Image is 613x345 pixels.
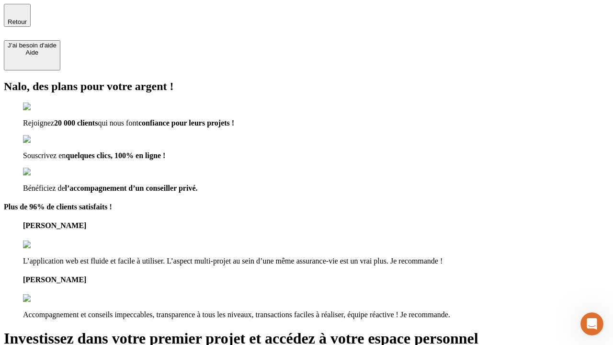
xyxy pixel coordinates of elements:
img: reviews stars [23,241,70,249]
span: Rejoignez [23,119,54,127]
span: 20 000 clients [54,119,98,127]
h2: Nalo, des plans pour votre argent ! [4,80,609,93]
span: l’accompagnement d’un conseiller privé. [65,184,198,192]
div: Aide [8,49,57,56]
iframe: Intercom live chat [580,312,603,335]
span: qui nous font [98,119,138,127]
p: L’application web est fluide et facile à utiliser. L’aspect multi-projet au sein d’une même assur... [23,257,609,265]
h4: [PERSON_NAME] [23,221,609,230]
img: checkmark [23,135,64,144]
img: checkmark [23,103,64,111]
p: Accompagnement et conseils impeccables, transparence à tous les niveaux, transactions faciles à r... [23,310,609,319]
img: checkmark [23,168,64,176]
span: confiance pour leurs projets ! [138,119,234,127]
div: J’ai besoin d'aide [8,42,57,49]
span: Souscrivez en [23,151,66,160]
span: quelques clics, 100% en ligne ! [66,151,165,160]
span: Bénéficiez de [23,184,65,192]
button: Retour [4,4,31,27]
button: J’ai besoin d'aideAide [4,40,60,70]
span: Retour [8,18,27,25]
h4: Plus de 96% de clients satisfaits ! [4,203,609,211]
h4: [PERSON_NAME] [23,276,609,284]
img: reviews stars [23,294,70,303]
